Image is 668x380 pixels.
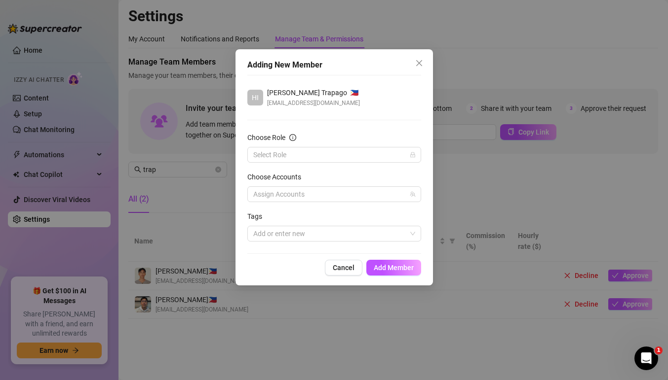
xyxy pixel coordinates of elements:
span: Close [411,59,427,67]
div: Choose Role [247,132,285,143]
span: team [410,191,416,197]
span: close [415,59,423,67]
span: HI [252,92,259,103]
span: [EMAIL_ADDRESS][DOMAIN_NAME] [267,98,360,108]
span: lock [410,152,416,158]
div: 🇵🇭 [267,87,360,98]
div: Adding New Member [247,59,421,71]
button: Cancel [325,260,362,276]
span: [PERSON_NAME] Trapago [267,87,347,98]
label: Tags [247,211,269,222]
label: Choose Accounts [247,172,308,182]
span: info-circle [289,134,296,141]
span: 1 [655,346,663,354]
span: Add Member [374,264,414,272]
iframe: Intercom live chat [634,346,658,370]
span: Cancel [333,264,354,272]
button: Add Member [366,260,421,276]
button: Close [411,55,427,71]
